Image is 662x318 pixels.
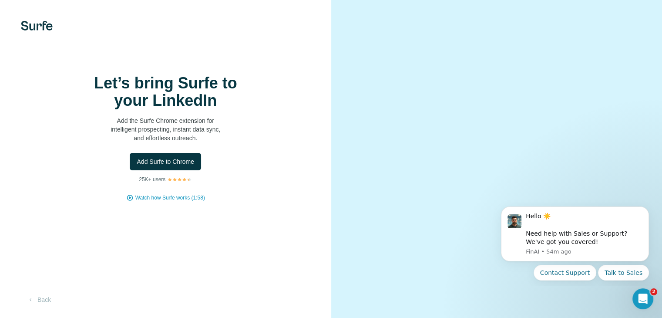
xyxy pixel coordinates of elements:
iframe: Intercom live chat [632,288,653,309]
img: Rating Stars [167,177,192,182]
button: Watch how Surfe works (1:58) [135,194,205,202]
iframe: Intercom notifications message [488,199,662,286]
button: Add Surfe to Chrome [130,153,201,170]
button: Back [21,292,57,308]
h1: Let’s bring Surfe to your LinkedIn [78,74,252,109]
p: Add the Surfe Chrome extension for intelligent prospecting, instant data sync, and effortless out... [78,116,252,142]
img: Surfe's logo [21,21,53,30]
span: 2 [650,288,657,295]
p: 25K+ users [139,176,165,183]
span: Add Surfe to Chrome [137,157,194,166]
